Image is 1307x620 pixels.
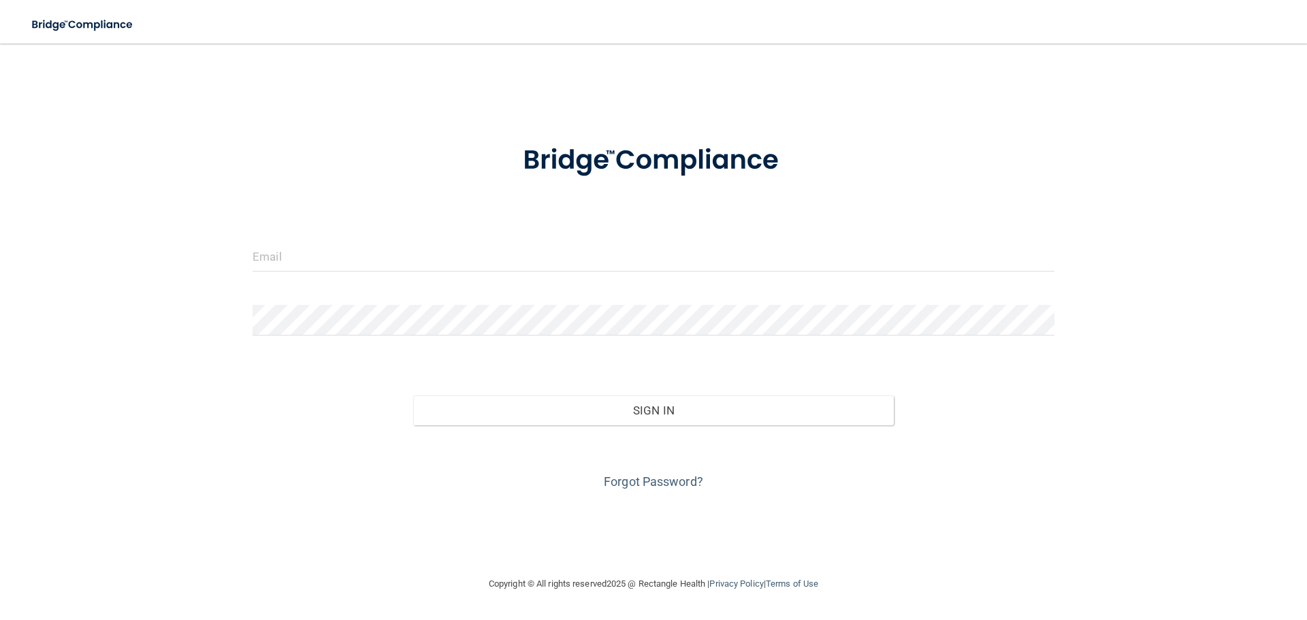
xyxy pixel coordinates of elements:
[20,11,146,39] img: bridge_compliance_login_screen.278c3ca4.svg
[766,578,818,589] a: Terms of Use
[405,562,902,606] div: Copyright © All rights reserved 2025 @ Rectangle Health | |
[253,241,1054,272] input: Email
[709,578,763,589] a: Privacy Policy
[495,125,812,196] img: bridge_compliance_login_screen.278c3ca4.svg
[604,474,703,489] a: Forgot Password?
[413,395,894,425] button: Sign In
